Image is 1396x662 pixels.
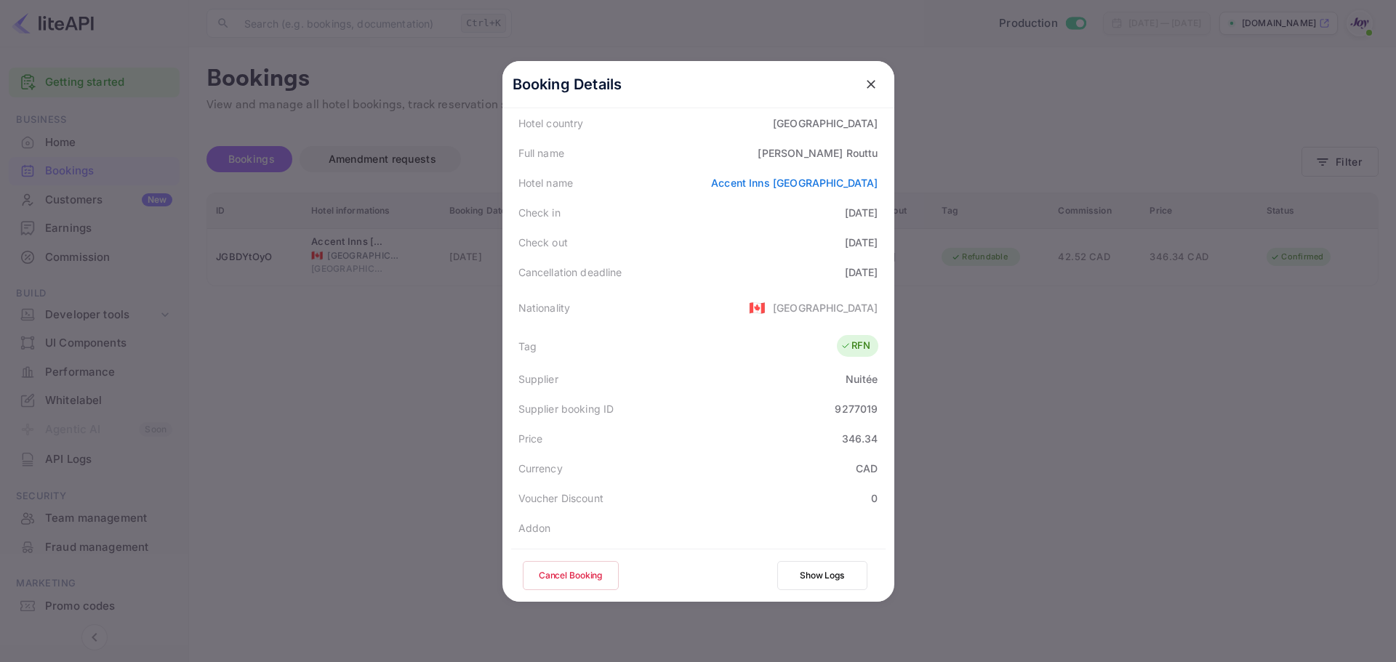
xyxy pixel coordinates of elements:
span: United States [749,294,766,320]
div: CAD [856,461,878,476]
div: Nuitée [846,371,878,387]
div: Cancellation deadline [518,265,622,280]
div: Nationality [518,300,571,315]
div: [PERSON_NAME] Routtu [758,145,878,161]
div: 0 [871,491,878,506]
div: Hotel name [518,175,574,190]
div: 346.34 [842,431,878,446]
div: Hotel country [518,116,584,131]
div: Currency [518,461,563,476]
div: Check in [518,205,561,220]
button: close [858,71,884,97]
button: Show Logs [777,561,867,590]
div: Voucher Discount [518,491,603,506]
div: 9277019 [835,401,878,416]
button: Cancel Booking [523,561,619,590]
div: [DATE] [845,205,878,220]
div: Check out [518,235,568,250]
div: Full name [518,145,564,161]
div: Supplier [518,371,558,387]
div: [DATE] [845,265,878,280]
div: [GEOGRAPHIC_DATA] [773,116,878,131]
p: Booking Details [513,73,622,95]
div: RFN [841,339,870,353]
div: Addon [518,520,551,536]
div: Supplier booking ID [518,401,614,416]
div: Price [518,431,543,446]
a: Accent Inns [GEOGRAPHIC_DATA] [711,177,878,189]
div: [DATE] [845,235,878,250]
div: [GEOGRAPHIC_DATA] [773,300,878,315]
div: Tag [518,339,537,354]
